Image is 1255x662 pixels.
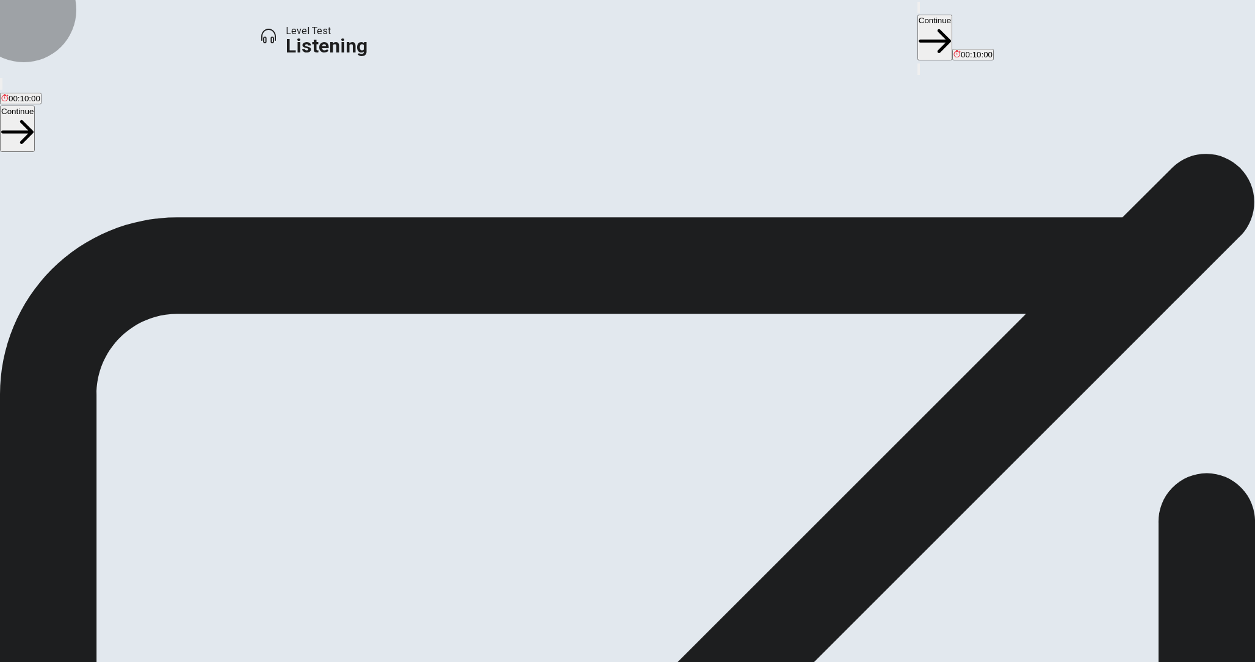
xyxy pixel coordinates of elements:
[286,38,367,53] h1: Listening
[952,49,994,60] button: 00:10:00
[917,15,952,60] button: Continue
[961,50,993,59] span: 00:10:00
[9,94,40,103] span: 00:10:00
[286,24,367,38] span: Level Test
